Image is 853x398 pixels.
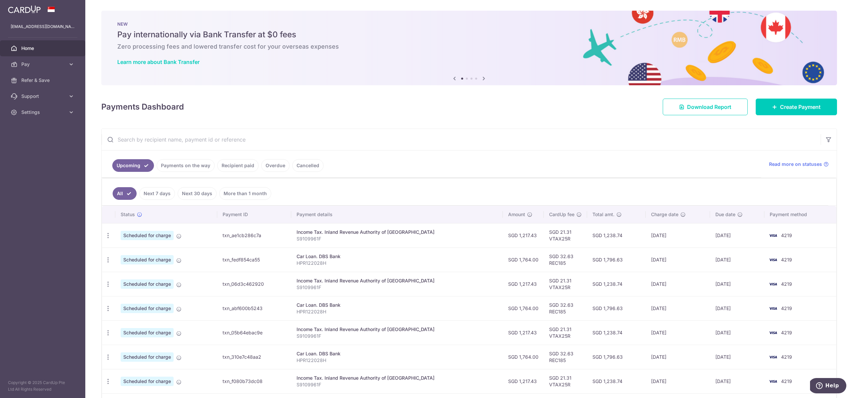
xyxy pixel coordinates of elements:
td: txn_310e7c48aa2 [217,345,291,369]
span: Create Payment [780,103,821,111]
td: [DATE] [710,320,764,345]
td: SGD 21.31 VTAX25R [544,223,587,247]
span: Scheduled for charge [121,279,174,289]
p: HPR122028H [297,308,497,315]
td: txn_f080b73dc08 [217,369,291,393]
th: Payment ID [217,206,291,223]
span: Home [21,45,65,52]
h5: Pay internationally via Bank Transfer at $0 fees [117,29,821,40]
span: Settings [21,109,65,116]
td: txn_06d3c462920 [217,272,291,296]
div: Car Loan. DBS Bank [297,302,497,308]
div: Income Tax. Inland Revenue Authority of [GEOGRAPHIC_DATA] [297,277,497,284]
img: Bank Card [766,377,780,385]
td: SGD 1,764.00 [503,247,544,272]
td: [DATE] [710,369,764,393]
iframe: Opens a widget where you can find more information [810,378,846,395]
span: Scheduled for charge [121,255,174,264]
p: S9109961F [297,381,497,388]
span: Amount [508,211,525,218]
a: Download Report [663,99,748,115]
span: Scheduled for charge [121,352,174,362]
td: [DATE] [710,345,764,369]
p: HPR122028H [297,357,497,364]
a: Payments on the way [157,159,215,172]
td: SGD 1,764.00 [503,296,544,320]
p: HPR122028H [297,260,497,266]
td: SGD 1,796.63 [587,345,646,369]
td: SGD 1,238.74 [587,272,646,296]
td: SGD 1,238.74 [587,223,646,247]
span: Scheduled for charge [121,304,174,313]
td: SGD 1,217.43 [503,369,544,393]
span: CardUp fee [549,211,574,218]
img: Bank transfer banner [101,11,837,85]
td: SGD 1,796.63 [587,247,646,272]
span: Download Report [687,103,731,111]
td: txn_05b64ebac9e [217,320,291,345]
img: Bank Card [766,353,780,361]
td: SGD 1,764.00 [503,345,544,369]
img: Bank Card [766,304,780,312]
span: 4219 [781,354,792,360]
td: SGD 1,796.63 [587,296,646,320]
a: Upcoming [112,159,154,172]
img: Bank Card [766,329,780,337]
td: txn_fedf854ca55 [217,247,291,272]
span: Refer & Save [21,77,65,84]
td: SGD 1,217.43 [503,272,544,296]
span: Read more on statuses [769,161,822,168]
td: SGD 21.31 VTAX25R [544,272,587,296]
span: Total amt. [592,211,614,218]
td: [DATE] [646,247,710,272]
td: [DATE] [710,247,764,272]
td: SGD 1,217.43 [503,320,544,345]
p: [EMAIL_ADDRESS][DOMAIN_NAME] [11,23,75,30]
span: Status [121,211,135,218]
div: Car Loan. DBS Bank [297,350,497,357]
th: Payment method [764,206,836,223]
span: Pay [21,61,65,68]
td: [DATE] [646,272,710,296]
span: Due date [715,211,735,218]
h4: Payments Dashboard [101,101,184,113]
a: Cancelled [292,159,324,172]
td: [DATE] [646,223,710,247]
a: Next 7 days [139,187,175,200]
div: Income Tax. Inland Revenue Authority of [GEOGRAPHIC_DATA] [297,326,497,333]
td: SGD 32.63 REC185 [544,345,587,369]
td: txn_abf600b5243 [217,296,291,320]
span: 4219 [781,378,792,384]
span: Scheduled for charge [121,231,174,240]
td: SGD 32.63 REC185 [544,296,587,320]
input: Search by recipient name, payment id or reference [102,129,821,150]
span: Scheduled for charge [121,328,174,337]
a: All [113,187,137,200]
img: CardUp [8,5,41,13]
td: SGD 1,238.74 [587,320,646,345]
td: SGD 21.31 VTAX25R [544,320,587,345]
p: NEW [117,21,821,27]
td: SGD 1,217.43 [503,223,544,247]
td: [DATE] [710,223,764,247]
td: [DATE] [646,296,710,320]
span: Scheduled for charge [121,377,174,386]
span: 4219 [781,232,792,238]
div: Income Tax. Inland Revenue Authority of [GEOGRAPHIC_DATA] [297,375,497,381]
img: Bank Card [766,256,780,264]
td: [DATE] [646,369,710,393]
div: Income Tax. Inland Revenue Authority of [GEOGRAPHIC_DATA] [297,229,497,235]
a: Next 30 days [178,187,217,200]
span: Charge date [651,211,678,218]
td: SGD 32.63 REC185 [544,247,587,272]
td: SGD 21.31 VTAX25R [544,369,587,393]
a: Recipient paid [217,159,259,172]
img: Bank Card [766,280,780,288]
th: Payment details [291,206,503,223]
span: 4219 [781,257,792,262]
a: Read more on statuses [769,161,829,168]
a: Overdue [261,159,290,172]
p: S9109961F [297,333,497,339]
td: txn_ae1cb286c7a [217,223,291,247]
